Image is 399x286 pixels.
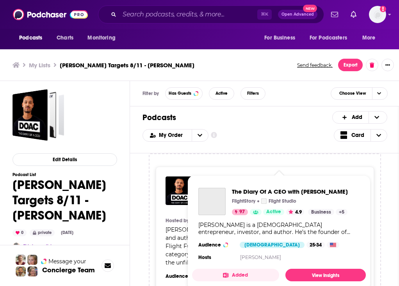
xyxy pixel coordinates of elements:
a: Show notifications dropdown [328,8,341,21]
button: Added [192,269,279,281]
button: Show profile menu [369,6,386,23]
span: New [303,5,317,12]
img: User Profile [369,6,386,23]
button: Choose View [334,129,388,142]
a: +5 [336,209,347,215]
img: Podchaser - Follow, Share and Rate Podcasts [13,7,88,22]
span: Podcasts [19,32,42,43]
svg: Email not verified [380,6,386,12]
img: Barbara Profile [27,266,37,277]
div: [DATE] [58,230,77,236]
button: open menu [259,31,305,45]
h3: Podcast List [12,172,117,177]
span: [PERSON_NAME] is a [DEMOGRAPHIC_DATA] entrepreneur, investor, and author. He’s the founder of Fli... [166,226,357,266]
button: + Add [332,111,387,124]
a: Show additional information [211,131,217,139]
h4: Hosted by [166,218,189,224]
span: Has Guests [169,91,191,95]
span: Active [266,208,281,216]
span: Message your [48,257,86,265]
button: Active [209,87,234,100]
span: My Order [159,133,185,138]
a: Business [308,209,334,215]
button: open menu [192,130,208,141]
button: open menu [357,31,385,45]
a: Charts [52,31,78,45]
p: FlightStory [232,198,255,204]
h2: Choose List sort [142,129,208,142]
button: open menu [82,31,125,45]
h1: [PERSON_NAME] Targets 8/11 - [PERSON_NAME] [12,177,117,223]
h3: [PERSON_NAME] Targets 8/11 - [PERSON_NAME] [60,61,194,69]
button: Open AdvancedNew [278,10,317,19]
div: 0 [12,229,27,236]
p: Flight Studio [269,198,296,204]
div: Search podcasts, credits, & more... [98,5,324,23]
h4: Hosts [198,254,211,261]
a: The Diary Of A CEO with Steven Bartlett [198,188,226,215]
span: Monitoring [87,32,115,43]
button: Send feedback. [295,62,335,68]
button: Export [338,59,363,71]
span: More [362,32,376,43]
button: Edit Details [12,153,117,166]
a: Show notifications dropdown [347,8,360,21]
img: The Diary Of A CEO with Steven Bartlett [166,176,194,205]
span: 97 [239,208,245,216]
span: For Business [264,32,295,43]
a: This is your list [23,244,52,249]
button: Choose View [331,87,388,100]
span: Filters [247,91,259,95]
a: [PERSON_NAME] [240,254,281,260]
input: Search podcasts, credits, & more... [119,8,257,21]
a: Flight Studio [261,198,296,204]
span: Add [352,115,362,120]
h1: Podcasts [142,113,326,122]
button: Show More Button [381,59,394,71]
div: [PERSON_NAME] is a [DEMOGRAPHIC_DATA] entrepreneur, investor, and author. He’s the founder of Fli... [198,221,360,236]
img: Jon Profile [16,266,26,277]
span: Choose View [333,88,372,99]
span: Card [351,133,364,138]
h3: Audience [198,242,233,248]
span: For Podcasters [310,32,347,43]
div: [DEMOGRAPHIC_DATA] [240,242,305,248]
a: My Lists [29,61,50,69]
button: open menu [305,31,358,45]
span: Active [216,91,228,95]
a: 97 [232,209,248,215]
a: View Insights [285,269,366,281]
h3: Audience [166,273,201,279]
span: Logged in as charlottestone [369,6,386,23]
h3: Concierge Team [42,266,95,274]
a: Vlad Targets 8/11 - Emily [12,89,64,141]
span: ⌘ K [257,9,272,20]
h3: Filter by [142,91,159,96]
a: The Diary Of A CEO with Steven Bartlett [232,188,348,195]
div: private [30,229,55,236]
img: Jules Profile [27,255,37,265]
button: 4.9 [286,209,304,215]
button: open menu [143,133,192,138]
button: open menu [14,31,52,45]
a: Active [263,209,284,215]
button: Has Guests [165,87,203,100]
div: 25-34 [306,242,325,248]
span: Open Advanced [281,13,314,16]
span: Charts [57,32,73,43]
img: Sydney Profile [16,255,26,265]
button: Filters [240,87,265,100]
img: Charlotte Stone [12,243,20,250]
span: The Diary Of A CEO with [PERSON_NAME] [232,188,348,195]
